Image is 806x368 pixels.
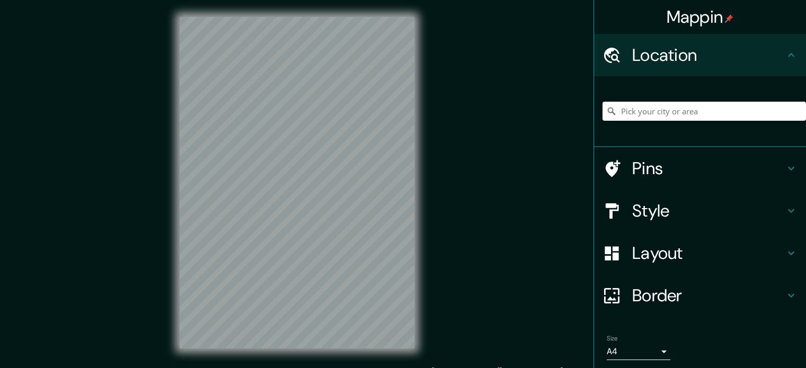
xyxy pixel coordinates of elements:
[632,243,785,264] h4: Layout
[725,14,733,23] img: pin-icon.png
[607,334,618,343] label: Size
[632,200,785,221] h4: Style
[594,274,806,317] div: Border
[607,343,670,360] div: A4
[632,285,785,306] h4: Border
[632,158,785,179] h4: Pins
[180,17,414,348] canvas: Map
[594,34,806,76] div: Location
[594,147,806,190] div: Pins
[667,6,734,28] h4: Mappin
[603,102,806,121] input: Pick your city or area
[632,44,785,66] h4: Location
[594,190,806,232] div: Style
[594,232,806,274] div: Layout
